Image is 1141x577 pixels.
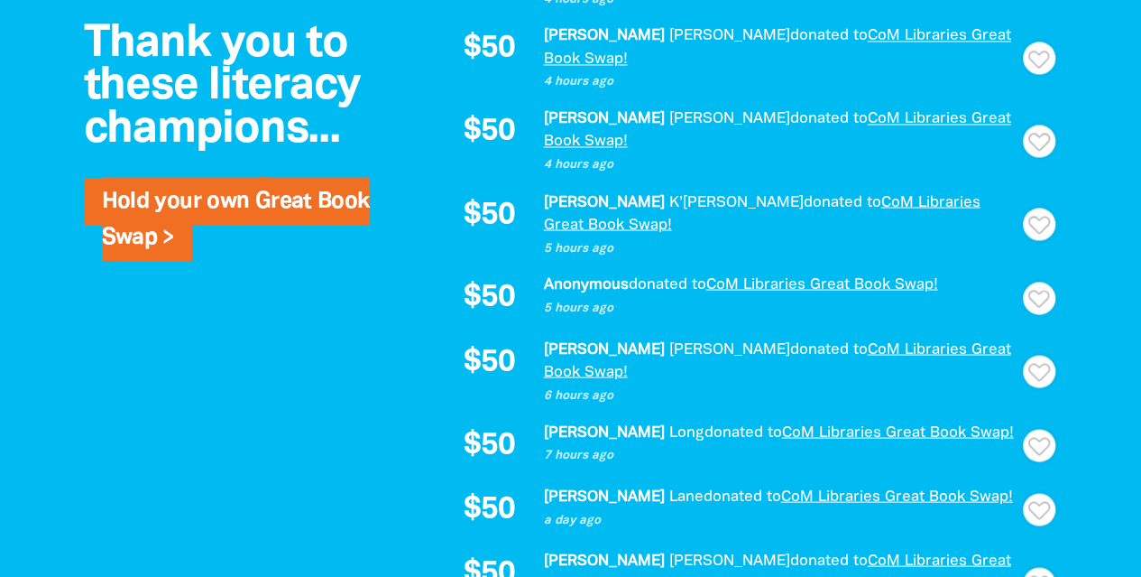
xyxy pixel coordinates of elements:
span: donated to [704,425,781,439]
span: $50 [464,33,515,64]
em: [PERSON_NAME] [543,195,664,209]
span: donated to [703,489,780,503]
span: $50 [464,430,515,461]
p: 7 hours ago [543,446,1017,464]
em: [PERSON_NAME] [543,425,664,439]
span: donated to [628,277,705,291]
em: [PERSON_NAME] [543,29,664,42]
span: $50 [464,494,515,525]
span: donated to [789,29,867,42]
a: CoM Libraries Great Book Swap! [780,489,1012,503]
em: [PERSON_NAME] [543,342,664,356]
p: 5 hours ago [543,299,1017,317]
p: 4 hours ago [543,156,1017,174]
em: Lane [668,489,703,503]
em: [PERSON_NAME] [668,554,789,567]
em: K’[PERSON_NAME] [668,195,803,209]
a: CoM Libraries Great Book Swap! [705,277,937,291]
em: [PERSON_NAME] [668,112,789,126]
span: $50 [464,200,515,230]
p: 5 hours ago [543,239,1017,257]
em: [PERSON_NAME] [543,554,664,567]
p: 6 hours ago [543,386,1017,405]
em: Long [668,425,704,439]
p: a day ago [543,511,1017,529]
span: Thank you to these literacy champions... [84,23,361,151]
a: CoM Libraries Great Book Swap! [781,425,1013,439]
span: $50 [464,116,515,147]
em: [PERSON_NAME] [543,489,664,503]
span: $50 [464,347,515,377]
span: donated to [803,195,880,209]
em: [PERSON_NAME] [668,342,789,356]
a: Hold your own Great Book Swap > [102,191,370,247]
p: 4 hours ago [543,73,1017,91]
span: donated to [789,342,867,356]
span: donated to [789,554,867,567]
em: [PERSON_NAME] [668,29,789,42]
em: Anonymous [543,277,628,291]
a: CoM Libraries Great Book Swap! [543,29,1010,66]
span: donated to [789,112,867,126]
em: [PERSON_NAME] [543,112,664,126]
span: $50 [464,282,515,312]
